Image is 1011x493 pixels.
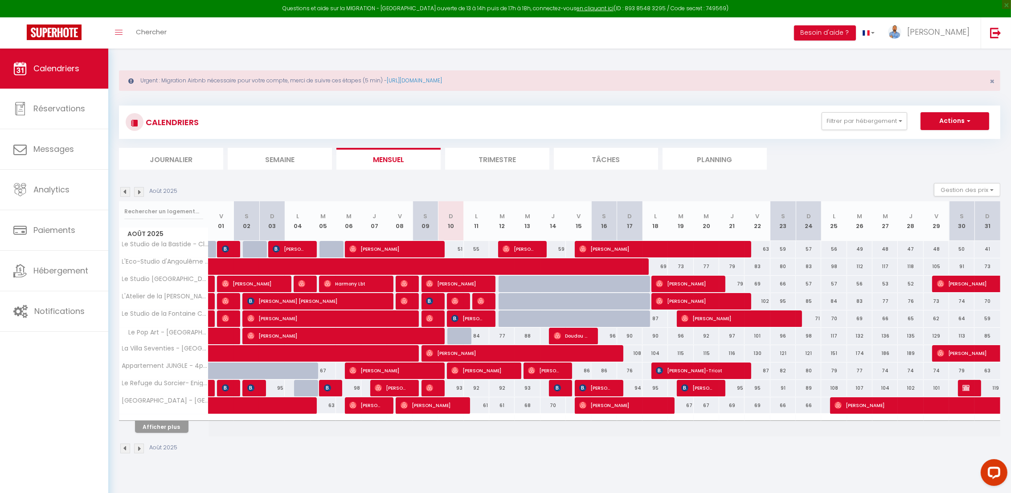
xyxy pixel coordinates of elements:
[464,328,489,344] div: 84
[554,379,562,396] span: [PERSON_NAME]
[426,379,434,396] span: [PERSON_NAME]
[960,212,964,220] abbr: S
[719,380,745,396] div: 95
[656,362,741,379] span: [PERSON_NAME]-Tricot
[770,201,796,241] th: 23
[398,212,402,220] abbr: V
[643,328,668,344] div: 90
[346,212,352,220] abbr: M
[719,397,745,414] div: 69
[528,362,562,379] span: [PERSON_NAME]
[796,380,821,396] div: 89
[503,240,536,257] span: [PERSON_NAME]
[643,345,668,362] div: 104
[656,293,741,310] span: [PERSON_NAME]
[821,276,847,292] div: 57
[872,201,898,241] th: 27
[898,293,923,310] div: 76
[719,328,745,344] div: 97
[924,241,949,257] div: 48
[643,310,668,327] div: 87
[121,397,210,404] span: [GEOGRAPHIC_DATA] - [GEOGRAPHIC_DATA] -[GEOGRAPHIC_DATA] 15 min
[974,380,1000,396] div: 119
[33,224,75,236] span: Paiements
[591,363,617,379] div: 86
[872,310,898,327] div: 66
[149,444,177,452] p: Août 2025
[554,327,588,344] span: Doudou Diagne
[949,363,974,379] div: 79
[464,397,489,414] div: 61
[847,201,872,241] th: 26
[796,258,821,275] div: 83
[259,380,285,396] div: 95
[451,310,485,327] span: [PERSON_NAME]
[143,112,199,132] h3: CALENDRIERS
[847,241,872,257] div: 49
[413,201,438,241] th: 09
[907,26,970,37] span: [PERSON_NAME]
[745,363,770,379] div: 87
[27,24,82,40] img: Super Booking
[898,310,923,327] div: 65
[451,362,511,379] span: [PERSON_NAME]
[770,293,796,310] div: 95
[566,363,591,379] div: 86
[833,212,835,220] abbr: L
[909,212,913,220] abbr: J
[668,345,693,362] div: 115
[704,212,709,220] abbr: M
[745,328,770,344] div: 101
[387,201,413,241] th: 08
[924,293,949,310] div: 73
[602,212,606,220] abbr: S
[881,17,981,49] a: ... [PERSON_NAME]
[438,241,463,257] div: 51
[209,380,213,397] a: [PERSON_NAME]
[770,276,796,292] div: 66
[770,258,796,275] div: 80
[554,148,658,170] li: Tâches
[694,201,719,241] th: 20
[451,293,460,310] span: [PERSON_NAME]
[270,212,274,220] abbr: D
[349,397,383,414] span: [PERSON_NAME]-Innocents [PERSON_NAME]
[311,363,336,379] div: 67
[566,201,591,241] th: 15
[361,201,387,241] th: 07
[821,363,847,379] div: 79
[756,212,760,220] abbr: V
[796,345,821,362] div: 121
[719,201,745,241] th: 21
[222,379,230,396] span: [PERSON_NAME]
[121,293,210,300] span: L'Atelier de la [PERSON_NAME]
[663,148,767,170] li: Planning
[770,397,796,414] div: 66
[489,380,515,396] div: 92
[990,77,995,86] button: Close
[324,379,332,396] span: [PERSON_NAME]
[426,310,434,327] span: [PERSON_NAME]
[515,380,540,396] div: 93
[770,345,796,362] div: 121
[949,310,974,327] div: 64
[921,112,989,130] button: Actions
[796,293,821,310] div: 85
[847,258,872,275] div: 112
[617,328,643,344] div: 90
[668,397,693,414] div: 67
[617,201,643,241] th: 17
[320,212,326,220] abbr: M
[438,201,463,241] th: 10
[990,27,1001,38] img: logout
[694,328,719,344] div: 92
[898,241,923,257] div: 47
[296,212,299,220] abbr: L
[847,345,872,362] div: 174
[540,201,566,241] th: 14
[617,380,643,396] div: 94
[121,345,210,352] span: La Villa Seventies - [GEOGRAPHIC_DATA]
[579,397,664,414] span: [PERSON_NAME]
[924,380,949,396] div: 101
[924,201,949,241] th: 29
